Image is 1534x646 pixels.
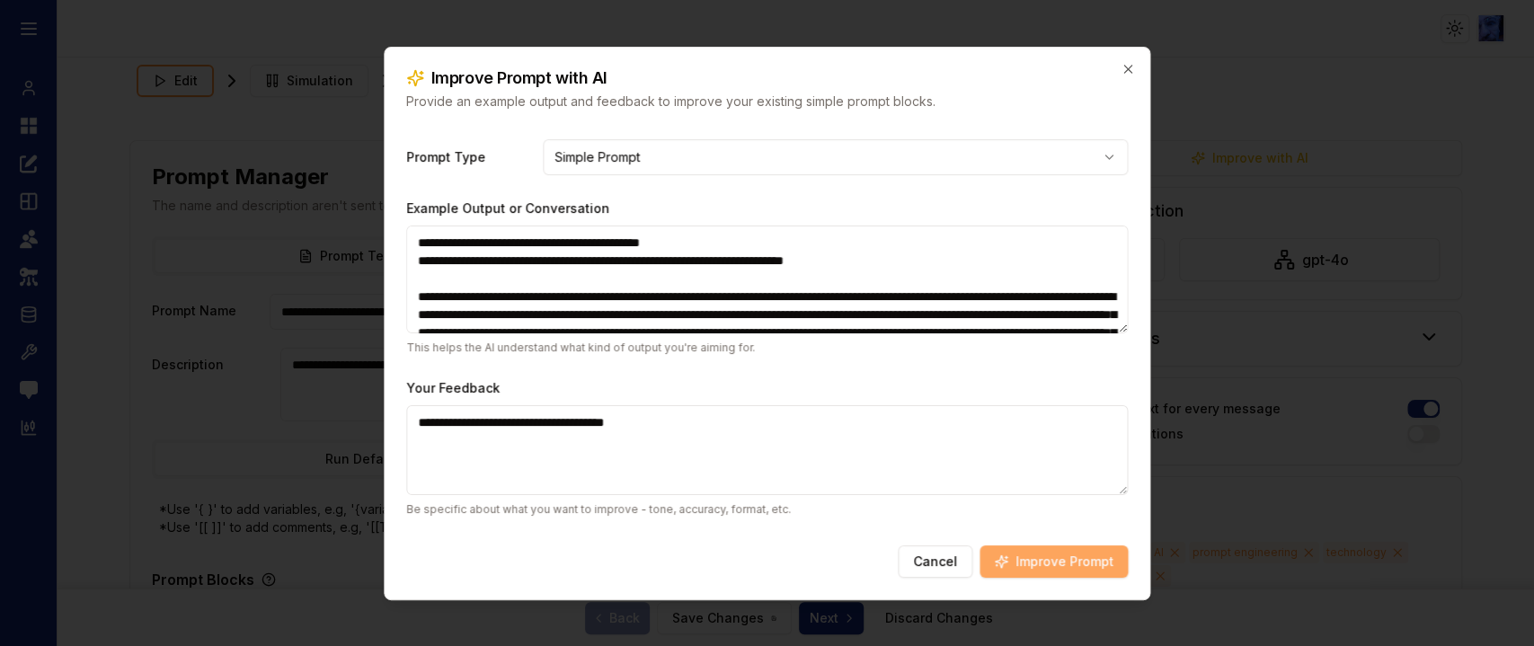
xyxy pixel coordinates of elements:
[898,545,972,578] button: Cancel
[980,545,1128,578] button: Improve Prompt
[406,93,1129,111] p: Provide an example output and feedback to improve your existing simple prompt blocks.
[406,69,1129,87] h2: Improve Prompt with AI
[406,380,500,395] label: Your Feedback
[406,502,1129,517] p: Be specific about what you want to improve - tone, accuracy, format, etc.
[406,148,528,166] label: Prompt Type
[406,341,1129,355] p: This helps the AI understand what kind of output you're aiming for.
[406,200,609,216] label: Example Output or Conversation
